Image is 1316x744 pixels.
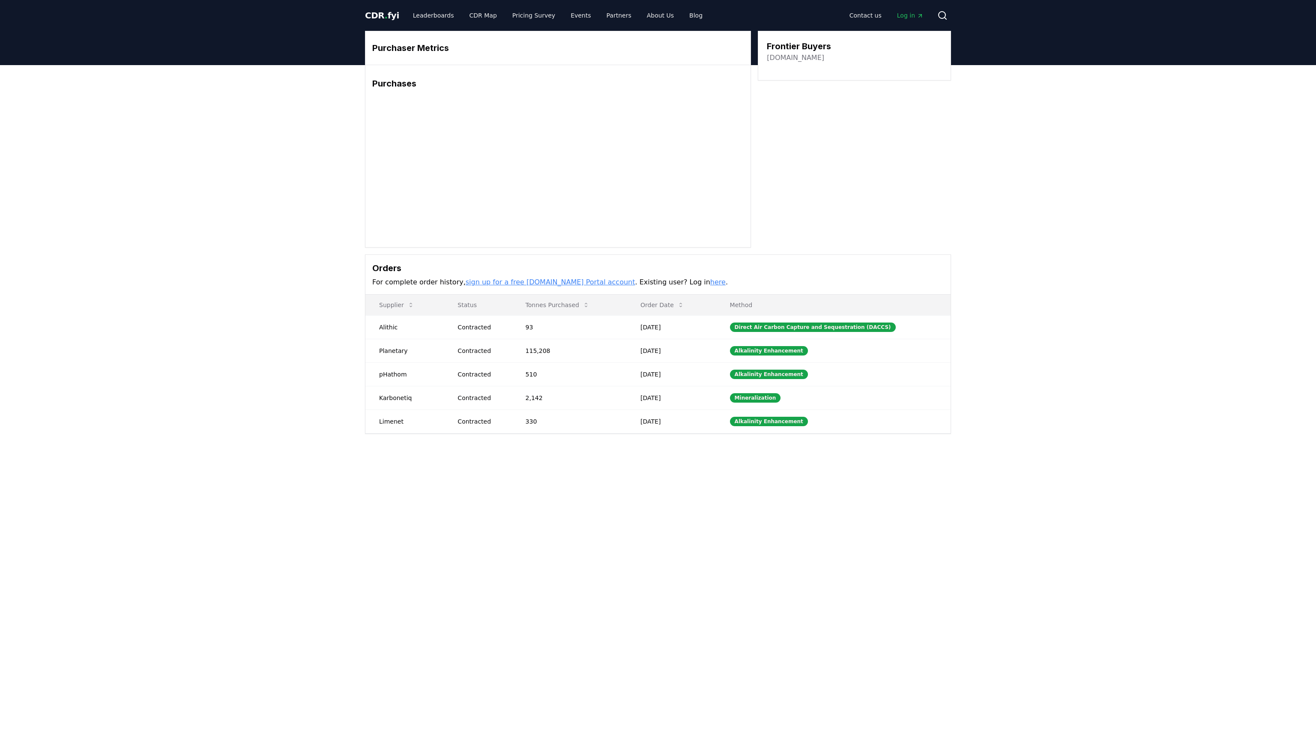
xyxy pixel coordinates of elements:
td: [DATE] [627,315,716,339]
td: [DATE] [627,409,716,433]
h3: Orders [372,262,944,275]
div: Alkalinity Enhancement [730,346,808,356]
a: Contact us [843,8,888,23]
div: Alkalinity Enhancement [730,417,808,426]
a: Pricing Survey [505,8,562,23]
h3: Purchases [372,77,744,90]
a: here [710,278,726,286]
div: Contracted [458,417,505,426]
div: Alkalinity Enhancement [730,370,808,379]
a: [DOMAIN_NAME] [767,53,824,63]
span: . [385,10,388,21]
a: Leaderboards [406,8,461,23]
a: Blog [682,8,709,23]
nav: Main [843,8,930,23]
h3: Frontier Buyers [767,40,831,53]
p: Method [723,301,944,309]
a: sign up for a free [DOMAIN_NAME] Portal account [466,278,635,286]
td: 115,208 [512,339,627,362]
div: Contracted [458,394,505,402]
button: Order Date [634,296,691,314]
h3: Purchaser Metrics [372,42,744,54]
td: pHathom [365,362,444,386]
button: Supplier [372,296,421,314]
p: For complete order history, . Existing user? Log in . [372,277,944,287]
td: Karbonetiq [365,386,444,409]
a: Partners [600,8,638,23]
div: Contracted [458,370,505,379]
span: Log in [897,11,924,20]
a: Log in [890,8,930,23]
td: 2,142 [512,386,627,409]
span: CDR fyi [365,10,399,21]
td: 330 [512,409,627,433]
div: Mineralization [730,393,781,403]
td: Alithic [365,315,444,339]
td: [DATE] [627,362,716,386]
td: [DATE] [627,386,716,409]
div: Direct Air Carbon Capture and Sequestration (DACCS) [730,323,896,332]
a: Events [564,8,598,23]
p: Status [451,301,505,309]
a: CDR.fyi [365,9,399,21]
a: CDR Map [463,8,504,23]
td: Limenet [365,409,444,433]
td: [DATE] [627,339,716,362]
nav: Main [406,8,709,23]
a: About Us [640,8,681,23]
div: Contracted [458,323,505,332]
button: Tonnes Purchased [519,296,596,314]
div: Contracted [458,347,505,355]
td: 93 [512,315,627,339]
td: Planetary [365,339,444,362]
td: 510 [512,362,627,386]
